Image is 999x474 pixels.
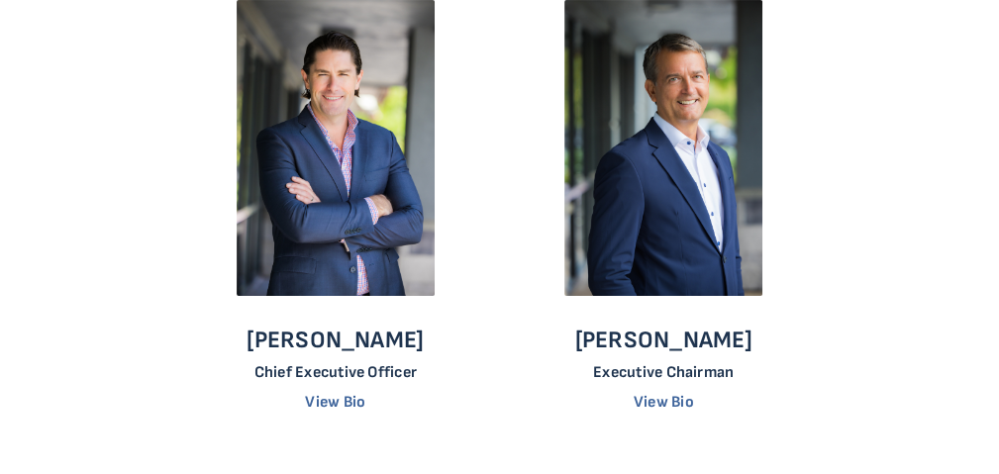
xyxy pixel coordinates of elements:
[305,393,365,412] a: View Bio
[247,363,424,382] p: Chief Executive Officer
[575,326,752,355] p: [PERSON_NAME]
[634,393,694,412] a: View Bio
[575,363,752,382] p: Executive Chairman
[247,326,424,355] p: [PERSON_NAME]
